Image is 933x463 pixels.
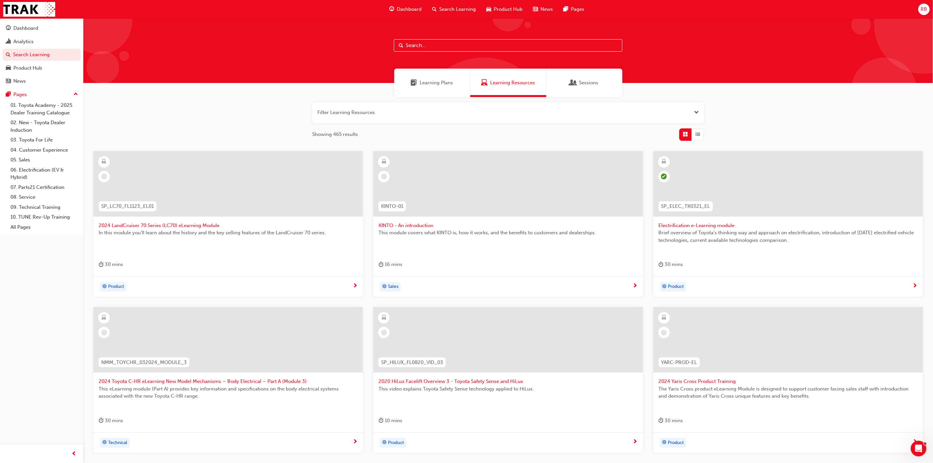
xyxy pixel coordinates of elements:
[72,450,77,458] span: prev-icon
[661,359,697,366] span: YARC-PROD-EL
[312,131,358,138] span: Showing 465 results
[659,222,918,229] span: Electrification e-Learning module
[8,135,81,145] a: 03. Toyota For Life
[662,314,666,322] span: learningResourceType_ELEARNING-icon
[661,203,710,210] span: SP_ELEC_TK0321_EL
[668,283,684,290] span: Product
[633,283,638,289] span: next-icon
[659,229,918,244] span: Brief overview of Toyota’s thinking way and approach on electrification, introduction of [DATE] e...
[13,64,42,72] div: Product Hub
[546,69,622,97] a: SessionsSessions
[662,438,667,447] span: target-icon
[381,203,403,210] span: KINTO-01
[3,21,81,89] button: DashboardAnalyticsSearch LearningProduct HubNews
[108,439,127,447] span: Technical
[481,79,488,87] span: Learning Resources
[661,174,667,179] span: learningRecordVerb_COMPLETE-icon
[382,314,386,322] span: learningResourceType_ELEARNING-icon
[533,5,538,13] span: news-icon
[108,283,124,290] span: Product
[378,417,383,425] span: duration-icon
[353,283,358,289] span: next-icon
[394,39,622,52] input: Search...
[571,6,584,13] span: Pages
[8,145,81,155] a: 04. Customer Experience
[378,222,637,229] span: KINTO - An introduction
[3,75,81,87] a: News
[399,42,403,49] span: Search
[388,439,404,447] span: Product
[659,260,683,269] div: 30 mins
[683,131,688,138] span: Grid
[102,283,107,291] span: target-icon
[102,438,107,447] span: target-icon
[381,330,387,336] span: learningRecordVerb_NONE-icon
[373,307,643,453] a: SP_HILUX_FL0820_VID_032020 HiLux Facelift Overview 3 - Toyota Safety Sense and HiLuxThis video ex...
[8,222,81,232] a: All Pages
[394,69,470,97] a: Learning PlansLearning Plans
[8,118,81,135] a: 02. New - Toyota Dealer Induction
[93,151,363,297] a: SP_LC70_FL1123_EL012024 LandCruiser 70 Series (LC70) eLearning ModuleIn this module you'll learn ...
[439,6,476,13] span: Search Learning
[8,182,81,192] a: 07. Parts21 Certification
[3,2,55,17] img: Trak
[378,385,637,393] span: This video explains Toyota Safety Sense technology applied to HiLux.
[99,417,104,425] span: duration-icon
[558,3,589,16] a: pages-iconPages
[540,6,553,13] span: News
[99,378,358,385] span: 2024 Toyota C-HR eLearning New Model Mechanisms – Body Electrical – Part A (Module 3)
[378,229,637,237] span: This module covers what KINTO is, how it works, and the benefits to customers and dealerships.
[653,151,923,297] a: SP_ELEC_TK0321_ELElectrification e-Learning moduleBrief overview of Toyota’s thinking way and app...
[3,89,81,101] button: Pages
[653,307,923,453] a: YARC-PROD-EL2024 Yaris Cross Product TrainingThe Yaris Cross product eLearning Module is designed...
[101,359,187,366] span: NMM_TOYCHR_032024_MODULE_3
[633,439,638,445] span: next-icon
[6,78,11,84] span: news-icon
[378,260,402,269] div: 16 mins
[99,260,123,269] div: 30 mins
[73,90,78,99] span: up-icon
[101,174,107,179] span: learningRecordVerb_NONE-icon
[13,38,34,45] div: Analytics
[388,283,398,290] span: Sales
[432,5,437,13] span: search-icon
[481,3,528,16] a: car-iconProduct Hub
[661,330,667,336] span: learningRecordVerb_NONE-icon
[99,385,358,400] span: This eLearning module (Part A) provides key information and specifications on the body electrical...
[389,5,394,13] span: guage-icon
[378,417,402,425] div: 10 mins
[563,5,568,13] span: pages-icon
[102,157,106,166] span: learningResourceType_ELEARNING-icon
[93,307,363,453] a: NMM_TOYCHR_032024_MODULE_32024 Toyota C-HR eLearning New Model Mechanisms – Body Electrical – Par...
[490,79,535,87] span: Learning Resources
[382,157,386,166] span: learningResourceType_ELEARNING-icon
[6,92,11,98] span: pages-icon
[3,36,81,48] a: Analytics
[411,79,417,87] span: Learning Plans
[918,4,930,15] button: RB
[6,52,10,58] span: search-icon
[528,3,558,16] a: news-iconNews
[921,6,927,13] span: RB
[6,65,11,71] span: car-icon
[381,174,387,179] span: learningRecordVerb_NONE-icon
[8,165,81,182] a: 06. Electrification (EV & Hybrid)
[8,155,81,165] a: 05. Sales
[99,260,104,269] span: duration-icon
[3,62,81,74] a: Product Hub
[99,222,358,229] span: 2024 LandCruiser 70 Series (LC70) eLearning Module
[694,109,699,116] button: Open the filter
[659,417,664,425] span: duration-icon
[662,157,666,166] span: learningResourceType_ELEARNING-icon
[913,439,918,445] span: next-icon
[427,3,481,16] a: search-iconSearch Learning
[382,438,387,447] span: target-icon
[378,378,637,385] span: 2020 HiLux Facelift Overview 3 - Toyota Safety Sense and HiLux
[373,151,643,297] a: KINTO-01KINTO - An introductionThis module covers what KINTO is, how it works, and the benefits t...
[99,417,123,425] div: 30 mins
[378,260,383,269] span: duration-icon
[668,439,684,447] span: Product
[494,6,523,13] span: Product Hub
